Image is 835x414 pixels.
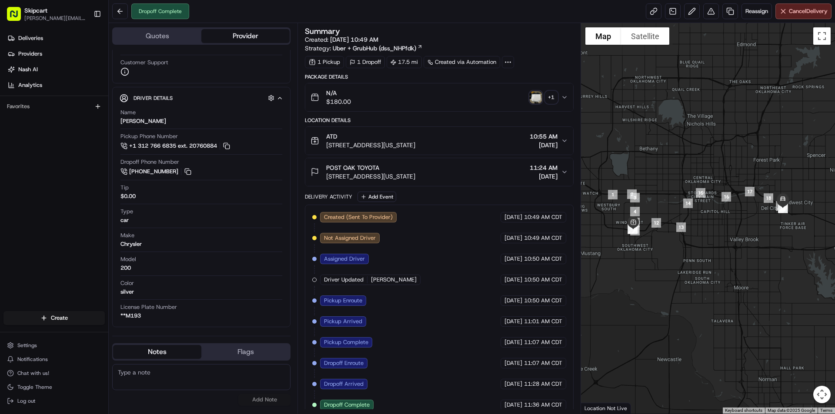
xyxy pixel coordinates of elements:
[772,198,789,214] div: 19
[129,168,178,176] span: [PHONE_NUMBER]
[581,403,631,414] div: Location Not Live
[17,356,48,363] span: Notifications
[371,276,417,284] span: [PERSON_NAME]
[583,402,612,414] img: Google
[820,408,832,413] a: Terms
[524,234,562,242] span: 10:49 AM CDT
[627,189,643,206] div: 3
[775,200,791,216] div: 23
[3,381,105,393] button: Toggle Theme
[305,44,423,53] div: Strategy:
[524,255,562,263] span: 10:50 AM CDT
[326,163,379,172] span: POST OAK TOYOTA
[30,83,143,92] div: Start new chat
[305,127,573,155] button: ATD[STREET_ADDRESS][US_STATE]10:55 AM[DATE]
[113,345,201,359] button: Notes
[201,345,290,359] button: Flags
[524,338,562,346] span: 11:07 AM CDT
[680,195,696,212] div: 14
[9,83,24,99] img: 1736555255976-a54dd68f-1ca7-489b-9aae-adbdc363a1c4
[3,367,105,379] button: Chat with us!
[18,34,43,42] span: Deliveries
[305,35,378,44] span: Created:
[627,222,643,239] div: 11
[17,397,35,404] span: Log out
[387,56,422,68] div: 17.5 mi
[201,29,290,43] button: Provider
[120,216,129,224] div: car
[504,297,522,305] span: [DATE]
[725,407,762,414] button: Keyboard shortcuts
[324,318,362,325] span: Pickup Arrived
[9,9,26,26] img: Nash
[504,318,522,325] span: [DATE]
[87,147,105,154] span: Pylon
[745,7,768,15] span: Reassign
[530,172,558,181] span: [DATE]
[24,6,47,15] button: Skipcart
[18,50,42,58] span: Providers
[3,78,108,92] a: Analytics
[624,186,640,202] div: 2
[3,353,105,365] button: Notifications
[504,213,522,221] span: [DATE]
[5,123,70,138] a: 📗Knowledge Base
[120,208,133,215] span: Type
[17,126,67,135] span: Knowledge Base
[741,183,758,200] div: 17
[524,297,562,305] span: 10:50 AM CDT
[789,7,828,15] span: Cancel Delivery
[324,359,364,367] span: Dropoff Enroute
[326,172,415,181] span: [STREET_ADDRESS][US_STATE]
[718,189,735,205] div: 16
[305,193,352,200] div: Delivery Activity
[120,232,134,239] span: Make
[9,127,16,134] div: 📗
[17,342,37,349] span: Settings
[17,384,52,391] span: Toggle Theme
[768,408,815,413] span: Map data ©2025 Google
[813,386,831,403] button: Map camera controls
[305,83,573,111] button: N/A$180.00photo_proof_of_delivery image+1
[326,97,351,106] span: $180.00
[504,255,522,263] span: [DATE]
[775,200,792,217] div: 21
[605,186,621,203] div: 1
[18,66,38,73] span: Nash AI
[120,192,136,200] div: $0.00
[120,59,168,66] span: Customer Support
[346,56,385,68] div: 1 Dropoff
[324,276,364,284] span: Driver Updated
[120,184,129,192] span: Tip
[30,92,110,99] div: We're available if you need us!
[324,234,376,242] span: Not Assigned Driver
[624,221,641,238] div: 10
[545,91,558,103] div: + 1
[504,338,522,346] span: [DATE]
[673,219,689,235] div: 13
[73,127,80,134] div: 💻
[3,31,108,45] a: Deliveries
[120,117,166,125] div: [PERSON_NAME]
[3,47,108,61] a: Providers
[120,141,231,151] button: +1 312 766 6835 ext. 20760884
[530,163,558,172] span: 11:24 AM
[741,3,772,19] button: Reassign
[3,63,108,76] a: Nash AI
[324,255,365,263] span: Assigned Driver
[305,73,573,80] div: Package Details
[120,240,142,248] div: Chrysler
[504,359,522,367] span: [DATE]
[504,234,522,242] span: [DATE]
[120,167,193,176] a: [PHONE_NUMBER]
[530,91,558,103] button: photo_proof_of_delivery image+1
[585,27,621,45] button: Show street map
[530,132,558,141] span: 10:55 AM
[333,44,416,53] span: Uber + GrubHub (dss_NHPfdk)
[51,314,68,322] span: Create
[9,35,158,49] p: Welcome 👋
[305,117,573,124] div: Location Details
[813,27,831,45] button: Toggle fullscreen view
[583,402,612,414] a: Open this area in Google Maps (opens a new window)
